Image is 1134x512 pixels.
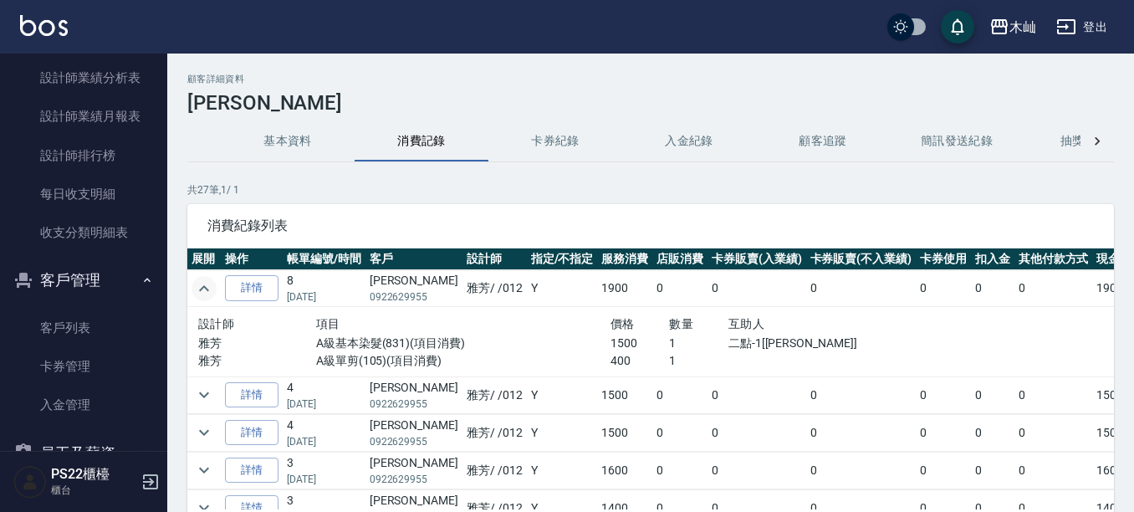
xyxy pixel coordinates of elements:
[225,382,278,408] a: 詳情
[20,15,68,36] img: Logo
[7,309,161,347] a: 客戶列表
[187,248,221,270] th: 展開
[707,414,806,451] td: 0
[652,270,707,307] td: 0
[488,121,622,161] button: 卡券紀錄
[1009,17,1036,38] div: 木屾
[707,452,806,489] td: 0
[7,213,161,252] a: 收支分類明細表
[610,335,669,352] p: 1500
[728,317,764,330] span: 互助人
[355,121,488,161] button: 消費記錄
[462,376,527,413] td: 雅芳 / /012
[7,432,161,475] button: 員工及薪資
[462,452,527,489] td: 雅芳 / /012
[207,218,1094,234] span: 消費紀錄列表
[1014,376,1093,413] td: 0
[1014,248,1093,270] th: 其他付款方式
[51,466,136,483] h5: PS22櫃檯
[597,248,652,270] th: 服務消費
[7,97,161,136] a: 設計師業績月報表
[192,276,217,301] button: expand row
[527,376,598,413] td: Y
[527,452,598,489] td: Y
[652,248,707,270] th: 店販消費
[806,376,917,413] td: 0
[7,386,161,424] a: 入金管理
[287,397,361,412] p: [DATE]
[51,483,136,498] p: 櫃台
[316,317,340,330] span: 項目
[669,335,728,352] p: 1
[316,335,610,352] p: A級基本染髮(831)(項目消費)
[283,248,365,270] th: 帳單編號/時間
[7,136,161,175] a: 設計師排行榜
[283,270,365,307] td: 8
[622,121,756,161] button: 入金紀錄
[13,465,47,499] img: Person
[971,414,1014,451] td: 0
[916,414,971,451] td: 0
[597,452,652,489] td: 1600
[527,414,598,451] td: Y
[7,59,161,97] a: 設計師業績分析表
[971,270,1014,307] td: 0
[283,414,365,451] td: 4
[283,376,365,413] td: 4
[365,452,462,489] td: [PERSON_NAME]
[370,397,458,412] p: 0922629955
[198,352,316,370] p: 雅芳
[365,414,462,451] td: [PERSON_NAME]
[806,270,917,307] td: 0
[728,335,905,352] p: 二點-1[[PERSON_NAME]]
[610,317,635,330] span: 價格
[187,182,1114,197] p: 共 27 筆, 1 / 1
[971,376,1014,413] td: 0
[187,91,1114,115] h3: [PERSON_NAME]
[597,270,652,307] td: 1900
[192,420,217,445] button: expand row
[652,376,707,413] td: 0
[971,452,1014,489] td: 0
[806,248,917,270] th: 卡券販賣(不入業績)
[597,414,652,451] td: 1500
[192,382,217,407] button: expand row
[198,335,316,352] p: 雅芳
[283,452,365,489] td: 3
[1014,270,1093,307] td: 0
[370,472,458,487] p: 0922629955
[225,458,278,484] a: 詳情
[527,270,598,307] td: Y
[916,270,971,307] td: 0
[652,414,707,451] td: 0
[365,270,462,307] td: [PERSON_NAME]
[7,347,161,386] a: 卡券管理
[462,270,527,307] td: 雅芳 / /012
[287,289,361,305] p: [DATE]
[527,248,598,270] th: 指定/不指定
[221,121,355,161] button: 基本資料
[597,376,652,413] td: 1500
[225,275,278,301] a: 詳情
[1014,414,1093,451] td: 0
[287,472,361,487] p: [DATE]
[756,121,890,161] button: 顧客追蹤
[370,434,458,449] p: 0922629955
[610,352,669,370] p: 400
[916,452,971,489] td: 0
[707,270,806,307] td: 0
[669,317,693,330] span: 數量
[707,376,806,413] td: 0
[370,289,458,305] p: 0922629955
[7,175,161,213] a: 每日收支明細
[806,414,917,451] td: 0
[225,420,278,446] a: 詳情
[707,248,806,270] th: 卡券販賣(入業績)
[462,414,527,451] td: 雅芳 / /012
[916,248,971,270] th: 卡券使用
[316,352,610,370] p: A級單剪(105)(項目消費)
[7,259,161,302] button: 客戶管理
[652,452,707,489] td: 0
[1050,12,1114,43] button: 登出
[365,248,462,270] th: 客戶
